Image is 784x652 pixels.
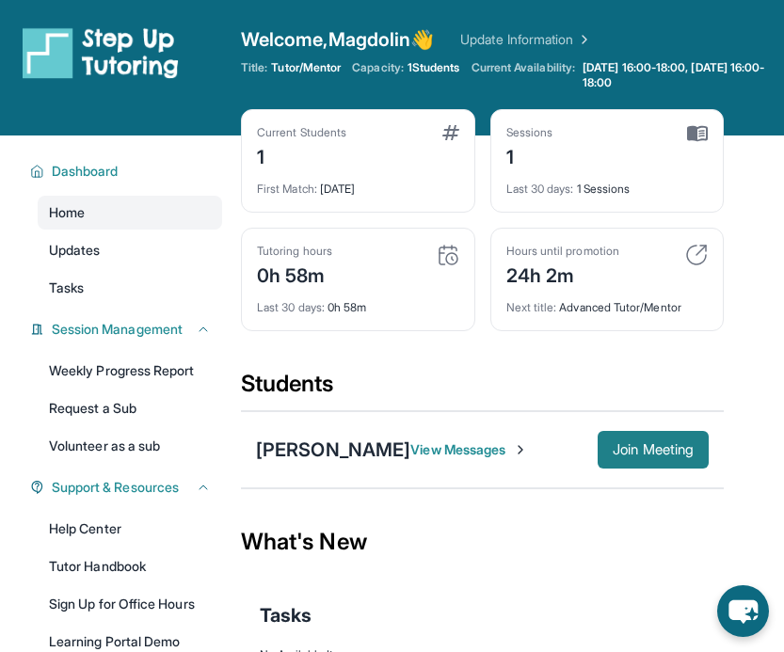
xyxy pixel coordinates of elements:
[52,162,119,181] span: Dashboard
[513,442,528,457] img: Chevron-Right
[44,320,211,339] button: Session Management
[271,60,341,75] span: Tutor/Mentor
[241,501,724,583] div: What's New
[257,170,459,197] div: [DATE]
[506,300,557,314] span: Next title :
[52,478,179,497] span: Support & Resources
[257,259,332,289] div: 0h 58m
[38,354,222,388] a: Weekly Progress Report
[410,440,528,459] span: View Messages
[44,162,211,181] button: Dashboard
[352,60,404,75] span: Capacity:
[257,140,346,170] div: 1
[52,320,183,339] span: Session Management
[472,60,575,90] span: Current Availability:
[257,289,459,315] div: 0h 58m
[49,278,84,297] span: Tasks
[579,60,784,90] a: [DATE] 16:00-18:00, [DATE] 16:00-18:00
[38,391,222,425] a: Request a Sub
[257,182,317,196] span: First Match :
[49,203,85,222] span: Home
[583,60,780,90] span: [DATE] 16:00-18:00, [DATE] 16:00-18:00
[256,437,410,463] div: [PERSON_NAME]
[437,244,459,266] img: card
[38,196,222,230] a: Home
[687,125,708,142] img: card
[257,244,332,259] div: Tutoring hours
[38,429,222,463] a: Volunteer as a sub
[44,478,211,497] button: Support & Resources
[408,60,460,75] span: 1 Students
[257,125,346,140] div: Current Students
[38,512,222,546] a: Help Center
[38,271,222,305] a: Tasks
[506,170,709,197] div: 1 Sessions
[573,30,592,49] img: Chevron Right
[38,549,222,583] a: Tutor Handbook
[38,587,222,621] a: Sign Up for Office Hours
[241,26,434,53] span: Welcome, Magdolin 👋
[460,30,592,49] a: Update Information
[241,369,724,410] div: Students
[241,60,267,75] span: Title:
[717,585,769,637] button: chat-button
[506,140,553,170] div: 1
[49,241,101,260] span: Updates
[506,125,553,140] div: Sessions
[598,431,709,469] button: Join Meeting
[506,182,574,196] span: Last 30 days :
[506,289,709,315] div: Advanced Tutor/Mentor
[23,26,179,79] img: logo
[506,259,619,289] div: 24h 2m
[38,233,222,267] a: Updates
[613,444,694,455] span: Join Meeting
[260,602,312,628] span: Tasks
[442,125,459,140] img: card
[685,244,708,266] img: card
[257,300,325,314] span: Last 30 days :
[506,244,619,259] div: Hours until promotion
